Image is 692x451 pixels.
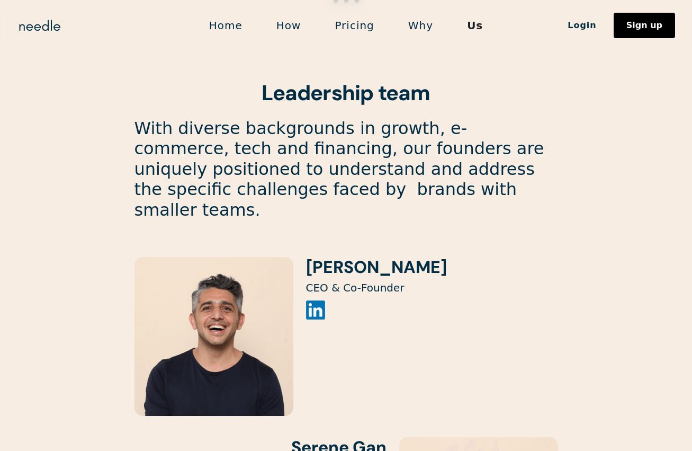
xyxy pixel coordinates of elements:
p: With diverse backgrounds in growth, e-commerce, tech and financing, our founders are uniquely pos... [134,118,558,220]
a: Login [551,16,614,34]
p: CEO & Co-Founder [306,281,447,294]
a: Pricing [318,14,391,37]
div: Sign up [626,21,662,30]
a: Why [391,14,450,37]
a: Us [450,14,500,37]
a: Home [192,14,259,37]
a: Sign up [614,13,675,38]
h2: Leadership team [134,80,558,105]
h3: [PERSON_NAME] [306,257,447,277]
a: How [259,14,318,37]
